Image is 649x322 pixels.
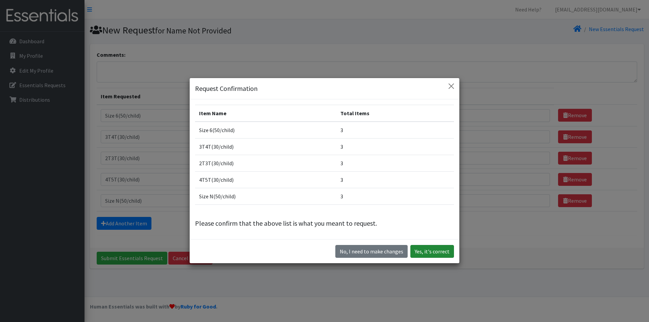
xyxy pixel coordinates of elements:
[195,122,336,139] td: Size 6(50/child)
[195,155,336,171] td: 2T3T(30/child)
[195,171,336,188] td: 4T5T(30/child)
[410,245,454,258] button: Yes, it's correct
[195,188,336,204] td: Size N(50/child)
[195,83,258,94] h5: Request Confirmation
[336,188,454,204] td: 3
[336,171,454,188] td: 3
[336,155,454,171] td: 3
[446,81,457,92] button: Close
[335,245,408,258] button: No I need to make changes
[195,218,454,228] p: Please confirm that the above list is what you meant to request.
[195,105,336,122] th: Item Name
[336,122,454,139] td: 3
[336,105,454,122] th: Total Items
[195,138,336,155] td: 3T4T(30/child)
[336,138,454,155] td: 3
